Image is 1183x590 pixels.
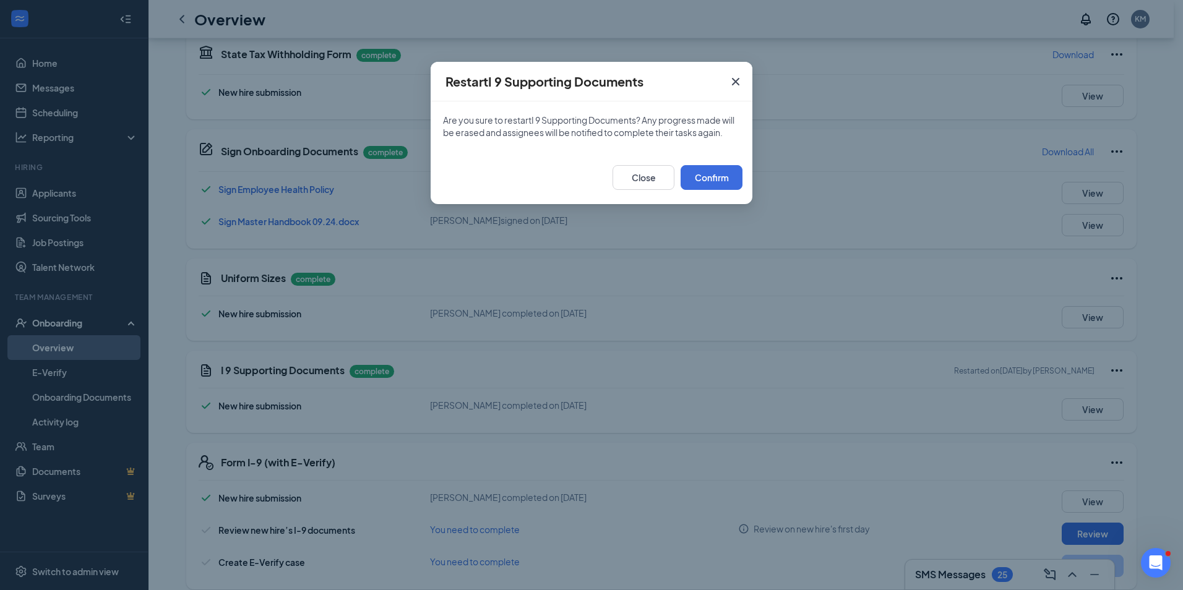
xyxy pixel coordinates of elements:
[613,165,674,190] button: Close
[681,165,742,190] button: Confirm
[445,73,643,90] h4: Restart I 9 Supporting Documents
[728,74,743,89] svg: Cross
[443,114,740,139] p: Are you sure to restart I 9 Supporting Documents ? Any progress made will be erased and assignees...
[1141,548,1171,578] iframe: Intercom live chat
[719,62,752,101] button: Close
